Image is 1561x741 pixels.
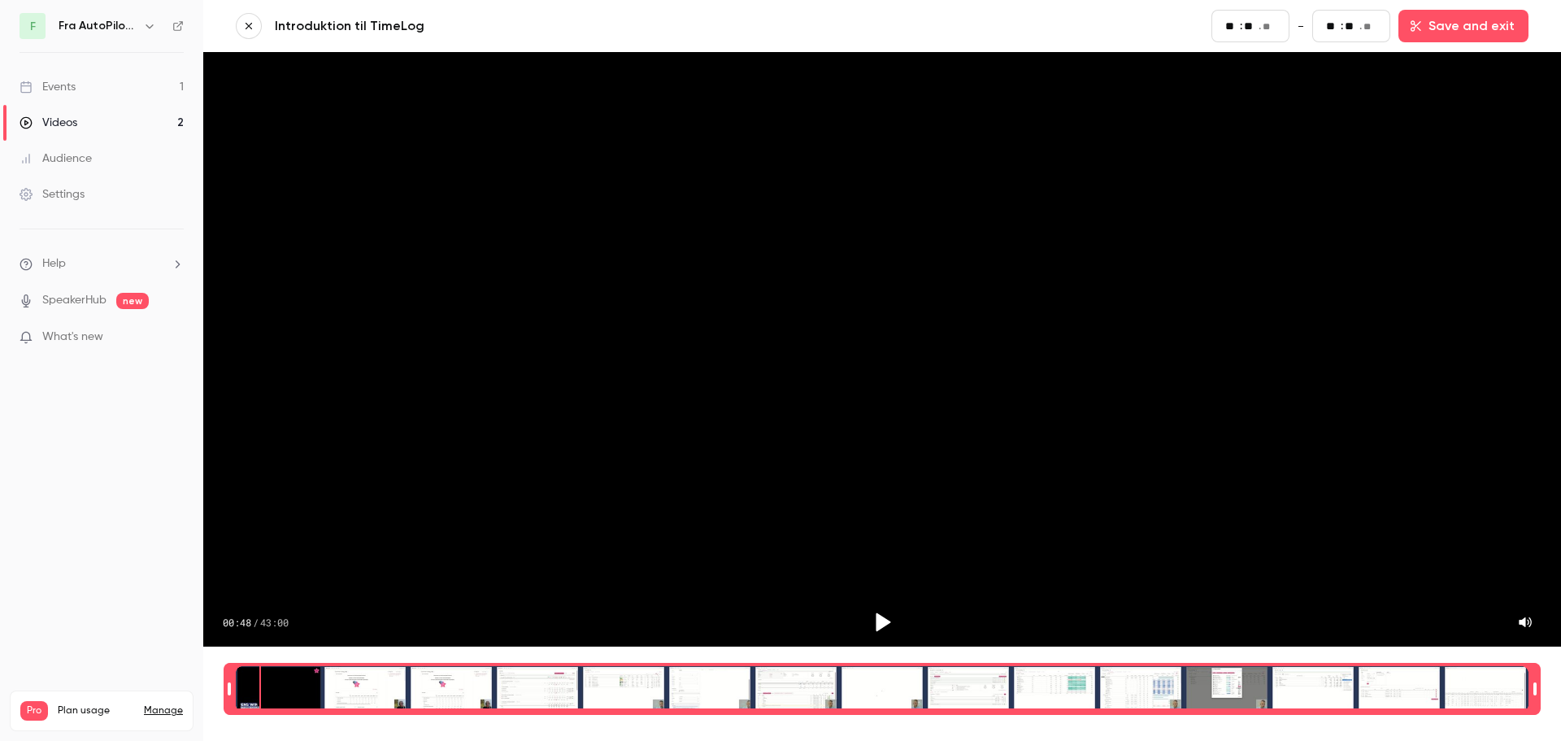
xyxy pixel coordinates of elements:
li: help-dropdown-opener [20,255,184,272]
div: Events [20,79,76,95]
a: Manage [144,704,183,717]
input: milliseconds [1263,18,1276,36]
h6: Fra AutoPilot til TimeLog [59,18,137,34]
a: SpeakerHub [42,292,107,309]
input: seconds [1244,17,1257,35]
input: seconds [1345,17,1358,35]
fieldset: 43:00.07 [1312,10,1390,42]
div: Videos [20,115,77,131]
span: . [1259,18,1261,35]
fieldset: 00:00.00 [1211,10,1289,42]
span: Help [42,255,66,272]
button: Mute [1509,606,1541,639]
a: Introduktion til TimeLog [275,16,665,36]
span: : [1341,18,1343,35]
span: . [1359,18,1362,35]
span: : [1240,18,1242,35]
section: Video player [203,52,1561,647]
span: Pro [20,701,48,721]
div: Time range selector [236,666,1528,712]
span: 43:00 [260,616,289,629]
button: Save and exit [1398,10,1528,42]
span: F [30,18,36,35]
span: Plan usage [58,704,134,717]
div: Audience [20,150,92,167]
div: Time range seconds end time [1529,665,1541,713]
span: new [116,293,149,309]
div: 00:48 [223,616,289,629]
span: - [1298,16,1304,36]
input: milliseconds [1363,18,1376,36]
input: minutes [1326,17,1339,35]
div: Settings [20,186,85,203]
input: minutes [1225,17,1238,35]
div: Time range seconds start time [224,665,235,713]
span: What's new [42,329,103,346]
button: Play [863,603,902,642]
span: / [253,616,259,629]
span: 00:48 [223,616,251,629]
